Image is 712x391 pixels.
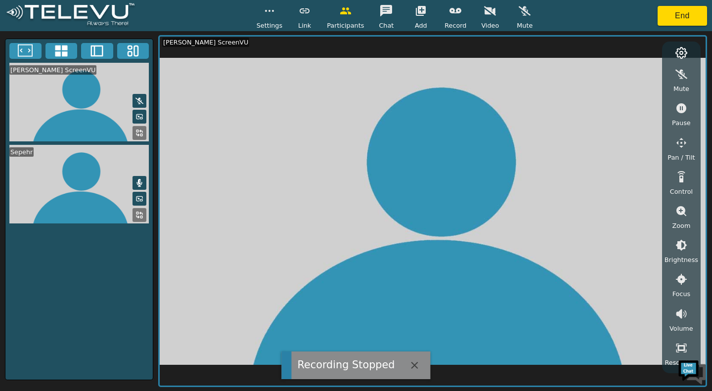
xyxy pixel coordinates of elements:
[117,43,149,59] button: Three Window Medium
[445,21,466,30] span: Record
[667,153,695,162] span: Pan / Tilt
[665,358,698,367] span: Resolution
[133,94,146,108] button: Mute
[133,176,146,190] button: Mute
[327,21,364,30] span: Participants
[672,289,691,299] span: Focus
[673,84,689,93] span: Mute
[257,21,283,30] span: Settings
[672,118,691,128] span: Pause
[379,21,394,30] span: Chat
[133,126,146,140] button: Replace Feed
[658,6,707,26] button: End
[162,38,249,47] div: [PERSON_NAME] ScreenVU
[5,270,188,304] textarea: Type your message and hit 'Enter'
[9,147,34,157] div: Sepehr
[669,324,693,333] span: Volume
[517,21,533,30] span: Mute
[5,3,136,28] img: logoWhite.png
[9,43,42,59] button: Fullscreen
[45,43,78,59] button: 4x4
[133,208,146,222] button: Replace Feed
[133,192,146,206] button: Picture in Picture
[415,21,427,30] span: Add
[481,21,499,30] span: Video
[298,21,311,30] span: Link
[81,43,113,59] button: Two Window Medium
[9,65,96,75] div: [PERSON_NAME] ScreenVU
[297,357,395,373] div: Recording Stopped
[162,5,186,29] div: Minimize live chat window
[17,46,42,71] img: d_736959983_company_1615157101543_736959983
[133,110,146,124] button: Picture in Picture
[57,125,136,224] span: We're online!
[677,356,707,386] img: Chat Widget
[51,52,166,65] div: Chat with us now
[665,255,698,264] span: Brightness
[672,221,690,230] span: Zoom
[670,187,693,196] span: Control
